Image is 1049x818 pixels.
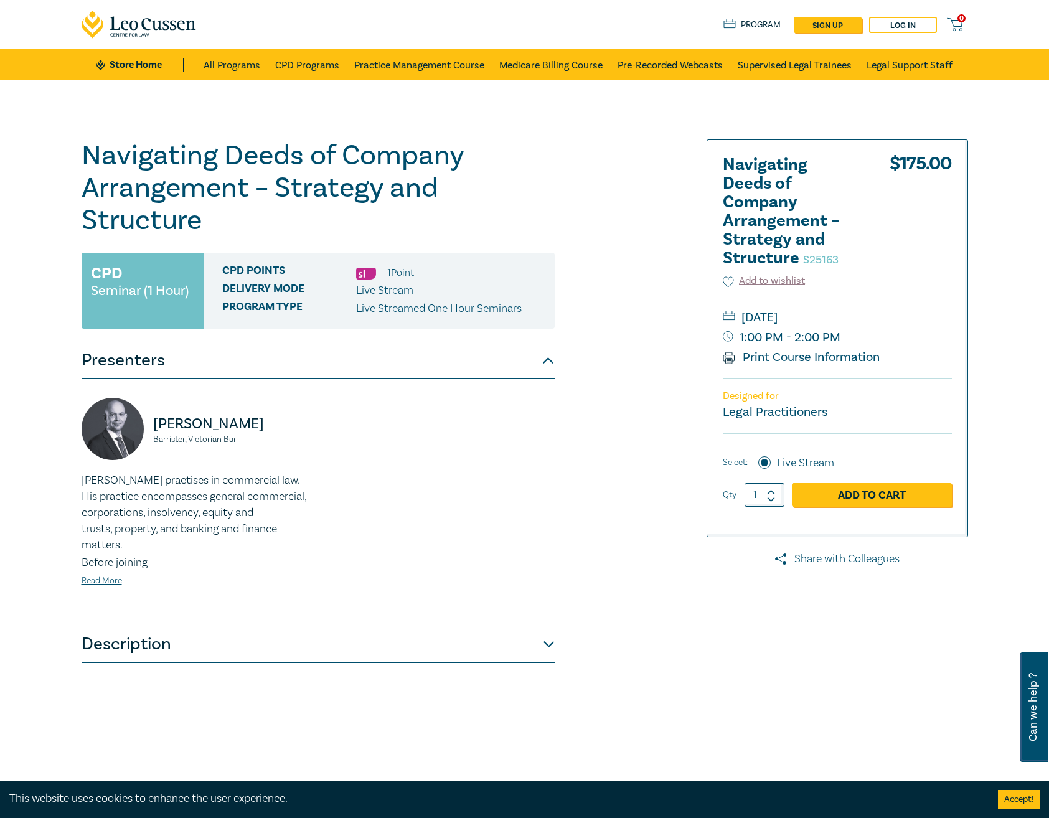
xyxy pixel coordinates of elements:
[222,301,356,317] span: Program type
[356,268,376,280] img: Substantive Law
[723,390,952,402] p: Designed for
[723,456,748,469] span: Select:
[723,488,736,502] label: Qty
[890,156,952,274] div: $ 175.00
[618,49,723,80] a: Pre-Recorded Webcasts
[82,626,555,663] button: Description
[723,156,860,268] h2: Navigating Deeds of Company Arrangement – Strategy and Structure
[777,455,834,471] label: Live Stream
[82,555,311,571] p: Before joining
[82,472,311,553] p: [PERSON_NAME] practises in commercial law. His practice encompasses general commercial, corporati...
[82,139,555,237] h1: Navigating Deeds of Company Arrangement – Strategy and Structure
[869,17,937,33] a: Log in
[96,58,183,72] a: Store Home
[354,49,484,80] a: Practice Management Course
[998,790,1040,809] button: Accept cookies
[222,265,356,281] span: CPD Points
[222,283,356,299] span: Delivery Mode
[387,265,414,281] li: 1 Point
[1027,660,1039,755] span: Can we help ?
[723,274,806,288] button: Add to wishlist
[91,262,122,284] h3: CPD
[957,14,966,22] span: 0
[723,404,827,420] small: Legal Practitioners
[9,791,979,807] div: This website uses cookies to enhance the user experience.
[82,342,555,379] button: Presenters
[745,483,784,507] input: 1
[738,49,852,80] a: Supervised Legal Trainees
[803,253,839,267] small: S25163
[356,301,522,317] p: Live Streamed One Hour Seminars
[792,483,952,507] a: Add to Cart
[356,283,413,298] span: Live Stream
[153,414,311,434] p: [PERSON_NAME]
[723,18,781,32] a: Program
[723,349,880,365] a: Print Course Information
[91,284,189,297] small: Seminar (1 Hour)
[153,435,311,444] small: Barrister, Victorian Bar
[707,551,968,567] a: Share with Colleagues
[867,49,953,80] a: Legal Support Staff
[275,49,339,80] a: CPD Programs
[204,49,260,80] a: All Programs
[82,575,122,586] a: Read More
[723,308,952,327] small: [DATE]
[794,17,862,33] a: sign up
[499,49,603,80] a: Medicare Billing Course
[723,327,952,347] small: 1:00 PM - 2:00 PM
[82,398,144,460] img: https://s3.ap-southeast-2.amazonaws.com/leo-cussen-store-production-content/Contacts/Sergio%20Fre...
